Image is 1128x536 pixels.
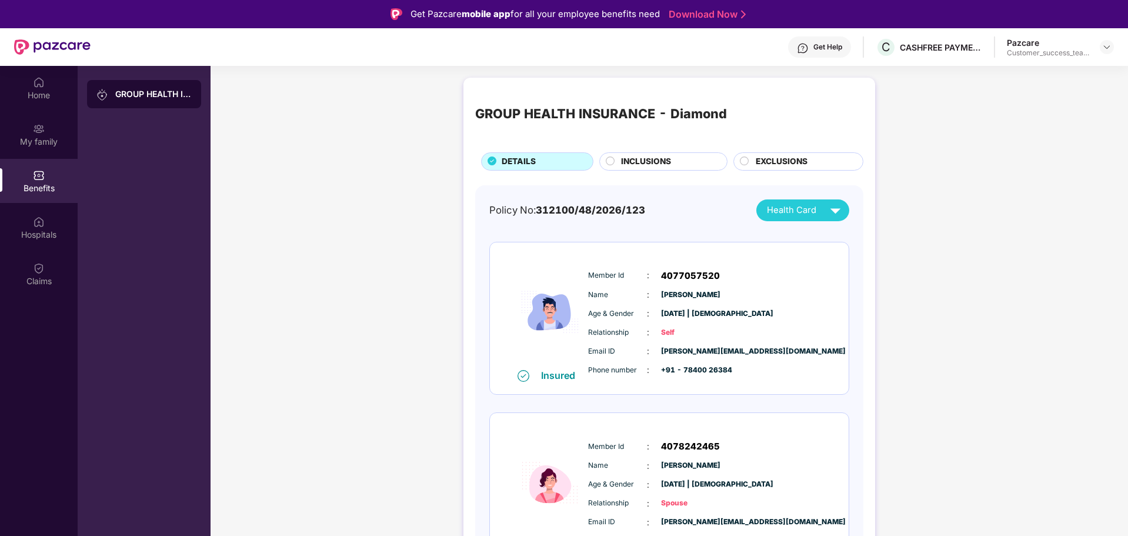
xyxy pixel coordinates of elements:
span: : [647,460,649,472]
span: : [647,345,649,358]
span: 4078242465 [661,440,720,454]
img: Stroke [741,8,746,21]
span: : [647,307,649,320]
div: Get Pazcare for all your employee benefits need [411,7,660,21]
img: svg+xml;base64,PHN2ZyBpZD0iSGVscC0zMngzMiIgeG1sbnM9Imh0dHA6Ly93d3cudzMub3JnLzIwMDAvc3ZnIiB3aWR0aD... [797,42,809,54]
span: 312100/48/2026/123 [536,204,645,216]
span: Relationship [588,498,647,509]
span: Spouse [661,498,720,509]
span: INCLUSIONS [621,155,671,168]
span: 4077057520 [661,269,720,283]
span: Phone number [588,365,647,376]
img: svg+xml;base64,PHN2ZyBpZD0iSG9zcGl0YWxzIiB4bWxucz0iaHR0cDovL3d3dy53My5vcmcvMjAwMC9zdmciIHdpZHRoPS... [33,216,45,228]
div: Pazcare [1007,37,1089,48]
span: : [647,364,649,377]
span: EXCLUSIONS [756,155,807,168]
span: : [647,440,649,453]
img: Logo [391,8,402,20]
a: Download Now [669,8,742,21]
img: New Pazcare Logo [14,39,91,55]
img: svg+xml;base64,PHN2ZyB4bWxucz0iaHR0cDovL3d3dy53My5vcmcvMjAwMC9zdmciIHZpZXdCb3g9IjAgMCAyNCAyNCIgd2... [825,200,846,221]
span: Email ID [588,346,647,357]
div: Get Help [813,42,842,52]
span: Name [588,289,647,301]
span: Self [661,327,720,338]
span: Age & Gender [588,308,647,319]
span: +91 - 78400 26384 [661,365,720,376]
span: Email ID [588,517,647,528]
span: : [647,269,649,282]
span: [PERSON_NAME] [661,289,720,301]
span: [PERSON_NAME][EMAIL_ADDRESS][DOMAIN_NAME] [661,517,720,528]
span: : [647,478,649,491]
button: Health Card [756,199,849,221]
span: Relationship [588,327,647,338]
span: DETAILS [502,155,536,168]
div: CASHFREE PAYMENTS INDIA PVT. LTD. [900,42,982,53]
span: Name [588,460,647,471]
div: Insured [541,369,582,381]
span: [DATE] | [DEMOGRAPHIC_DATA] [661,479,720,490]
span: Member Id [588,270,647,281]
span: : [647,326,649,339]
span: [PERSON_NAME] [661,460,720,471]
span: : [647,497,649,510]
div: GROUP HEALTH INSURANCE - Diamond [115,88,192,100]
span: : [647,516,649,529]
img: svg+xml;base64,PHN2ZyB3aWR0aD0iMjAiIGhlaWdodD0iMjAiIHZpZXdCb3g9IjAgMCAyMCAyMCIgZmlsbD0ibm9uZSIgeG... [96,89,108,101]
img: svg+xml;base64,PHN2ZyBpZD0iRHJvcGRvd24tMzJ4MzIiIHhtbG5zPSJodHRwOi8vd3d3LnczLm9yZy8yMDAwL3N2ZyIgd2... [1102,42,1112,52]
span: Health Card [767,204,816,217]
img: svg+xml;base64,PHN2ZyBpZD0iQ2xhaW0iIHhtbG5zPSJodHRwOi8vd3d3LnczLm9yZy8yMDAwL3N2ZyIgd2lkdGg9IjIwIi... [33,262,45,274]
div: Policy No: [489,202,645,218]
img: icon [515,255,585,369]
span: [DATE] | [DEMOGRAPHIC_DATA] [661,308,720,319]
img: svg+xml;base64,PHN2ZyB3aWR0aD0iMjAiIGhlaWdodD0iMjAiIHZpZXdCb3g9IjAgMCAyMCAyMCIgZmlsbD0ibm9uZSIgeG... [33,123,45,135]
strong: mobile app [462,8,510,19]
span: Age & Gender [588,479,647,490]
div: Customer_success_team_lead [1007,48,1089,58]
span: Member Id [588,441,647,452]
div: GROUP HEALTH INSURANCE - Diamond [475,104,727,124]
img: svg+xml;base64,PHN2ZyBpZD0iSG9tZSIgeG1sbnM9Imh0dHA6Ly93d3cudzMub3JnLzIwMDAvc3ZnIiB3aWR0aD0iMjAiIG... [33,76,45,88]
span: C [882,40,890,54]
img: svg+xml;base64,PHN2ZyBpZD0iQmVuZWZpdHMiIHhtbG5zPSJodHRwOi8vd3d3LnczLm9yZy8yMDAwL3N2ZyIgd2lkdGg9Ij... [33,169,45,181]
span: [PERSON_NAME][EMAIL_ADDRESS][DOMAIN_NAME] [661,346,720,357]
img: svg+xml;base64,PHN2ZyB4bWxucz0iaHR0cDovL3d3dy53My5vcmcvMjAwMC9zdmciIHdpZHRoPSIxNiIgaGVpZ2h0PSIxNi... [518,370,529,382]
span: : [647,288,649,301]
